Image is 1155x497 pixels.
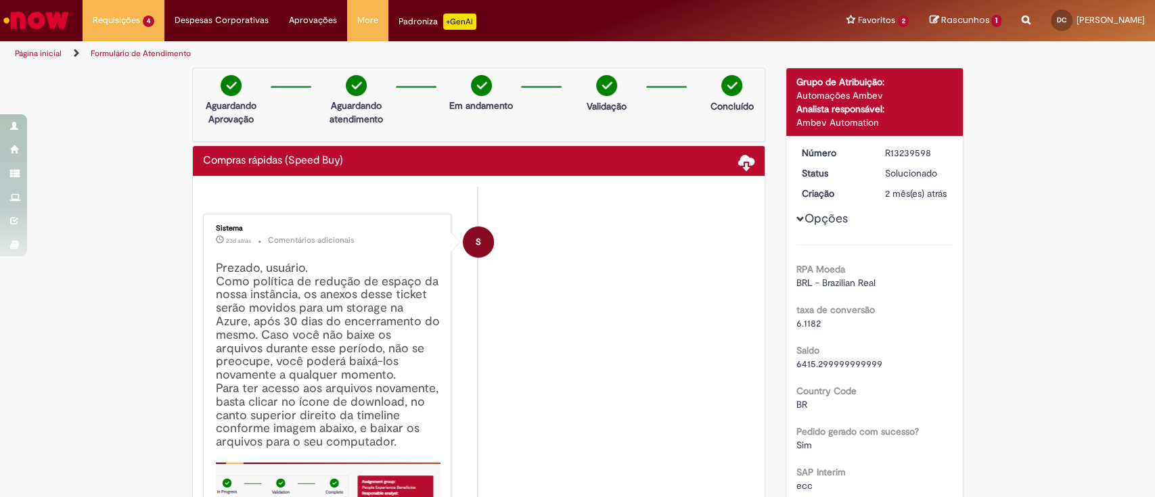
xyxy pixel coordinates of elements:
[216,224,441,233] div: Sistema
[476,226,481,258] span: S
[221,75,242,96] img: check-circle-green.png
[203,155,343,167] h2: Compras rápidas (Speed Buy) Histórico de tíquete
[738,153,754,170] span: Baixar anexos
[449,99,513,112] p: Em andamento
[1057,16,1066,24] span: DC
[885,187,947,199] time: 03/07/2025 15:12:14
[796,479,813,492] span: ecc
[226,237,251,245] span: 23d atrás
[289,14,337,27] span: Aprovações
[796,89,953,102] div: Automações Ambev
[587,99,627,113] p: Validação
[463,227,494,258] div: System
[792,166,875,180] dt: Status
[796,385,857,397] b: Country Code
[885,187,947,199] span: 2 mês(es) atrás
[792,146,875,160] dt: Número
[10,41,760,66] ul: Trilhas de página
[796,102,953,116] div: Analista responsável:
[93,14,140,27] span: Requisições
[226,237,251,245] time: 07/08/2025 00:31:34
[471,75,492,96] img: check-circle-green.png
[198,99,264,126] p: Aguardando Aprovação
[796,398,807,410] span: BR
[991,15,1001,27] span: 1
[796,317,821,329] span: 6.1182
[796,439,812,451] span: Sim
[357,14,378,27] span: More
[1,7,71,34] img: ServiceNow
[885,146,948,160] div: R13239598
[858,14,895,27] span: Favoritos
[885,187,948,200] div: 03/07/2025 15:12:14
[796,116,953,129] div: Ambev Automation
[91,48,191,59] a: Formulário de Atendimento
[346,75,367,96] img: check-circle-green.png
[710,99,753,113] p: Concluído
[796,75,953,89] div: Grupo de Atribuição:
[721,75,742,96] img: check-circle-green.png
[796,425,919,437] b: Pedido gerado com sucesso?
[796,358,882,370] span: 6415.299999999999
[796,263,845,275] b: RPA Moeda
[898,16,909,27] span: 2
[399,14,476,30] div: Padroniza
[941,14,989,26] span: Rascunhos
[323,99,389,126] p: Aguardando atendimento
[796,277,876,289] span: BRL - Brazilian Real
[443,14,476,30] p: +GenAi
[929,14,1001,27] a: Rascunhos
[1077,14,1145,26] span: [PERSON_NAME]
[143,16,154,27] span: 4
[885,166,948,180] div: Solucionado
[15,48,62,59] a: Página inicial
[596,75,617,96] img: check-circle-green.png
[796,304,875,316] b: taxa de conversão
[268,235,355,246] small: Comentários adicionais
[796,344,819,356] b: Saldo
[796,466,846,478] b: SAP Interim
[792,187,875,200] dt: Criação
[175,14,269,27] span: Despesas Corporativas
